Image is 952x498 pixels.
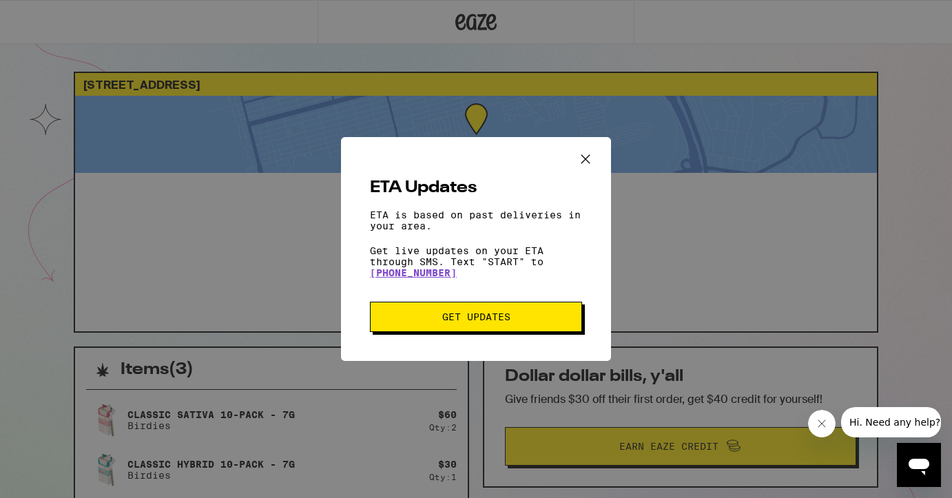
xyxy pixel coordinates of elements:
button: Close ETA information modal [571,148,600,174]
p: ETA is based on past deliveries in your area. [370,209,582,231]
span: Get Updates [442,312,510,322]
iframe: Close message [808,410,836,437]
h2: ETA Updates [370,180,582,196]
p: Get live updates on your ETA through SMS. Text "START" to [370,245,582,278]
a: [PHONE_NUMBER] [370,267,457,278]
button: Get Updates [370,302,582,332]
iframe: Message from company [841,407,941,437]
iframe: Button to launch messaging window [897,443,941,487]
